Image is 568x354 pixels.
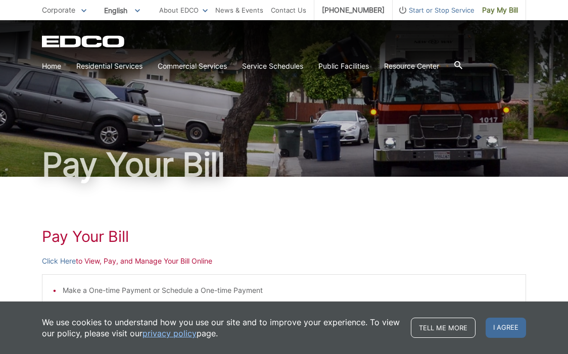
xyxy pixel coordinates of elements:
[158,61,227,72] a: Commercial Services
[42,35,126,47] a: EDCD logo. Return to the homepage.
[482,5,518,16] span: Pay My Bill
[318,61,369,72] a: Public Facilities
[63,285,515,296] li: Make a One-time Payment or Schedule a One-time Payment
[159,5,208,16] a: About EDCO
[42,148,526,181] h1: Pay Your Bill
[42,6,75,14] span: Corporate
[42,227,526,245] h1: Pay Your Bill
[486,318,526,338] span: I agree
[143,328,197,339] a: privacy policy
[215,5,263,16] a: News & Events
[42,317,401,339] p: We use cookies to understand how you use our site and to improve your experience. To view our pol...
[411,318,476,338] a: Tell me more
[242,61,303,72] a: Service Schedules
[76,61,143,72] a: Residential Services
[384,61,439,72] a: Resource Center
[42,61,61,72] a: Home
[271,5,306,16] a: Contact Us
[97,2,148,19] span: English
[42,256,76,267] a: Click Here
[42,256,526,267] p: to View, Pay, and Manage Your Bill Online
